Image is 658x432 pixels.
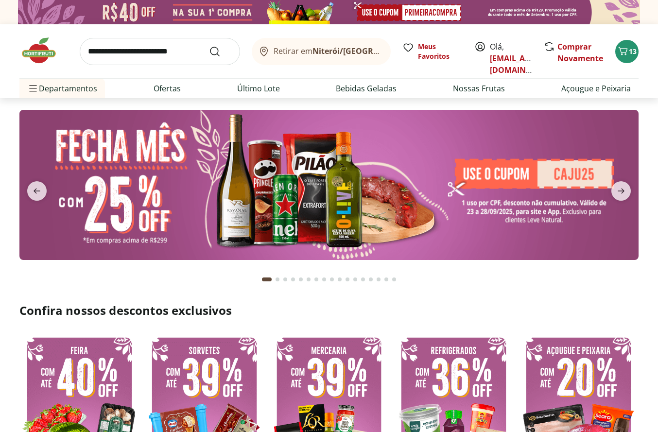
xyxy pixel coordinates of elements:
a: Ofertas [154,83,181,94]
button: Carrinho [615,40,639,63]
img: banana [19,110,639,260]
h2: Confira nossos descontos exclusivos [19,303,639,318]
button: Go to page 5 from fs-carousel [297,268,305,291]
button: Go to page 6 from fs-carousel [305,268,312,291]
button: Go to page 14 from fs-carousel [367,268,375,291]
a: Meus Favoritos [402,42,463,61]
button: Go to page 9 from fs-carousel [328,268,336,291]
a: Nossas Frutas [453,83,505,94]
a: [EMAIL_ADDRESS][DOMAIN_NAME] [490,53,557,75]
button: Go to page 17 from fs-carousel [390,268,398,291]
img: Hortifruti [19,36,68,65]
button: Go to page 10 from fs-carousel [336,268,344,291]
button: Go to page 16 from fs-carousel [382,268,390,291]
button: Go to page 4 from fs-carousel [289,268,297,291]
a: Açougue e Peixaria [561,83,631,94]
button: next [604,181,639,201]
button: previous [19,181,54,201]
button: Go to page 2 from fs-carousel [274,268,281,291]
span: Meus Favoritos [418,42,463,61]
button: Submit Search [209,46,232,57]
button: Go to page 15 from fs-carousel [375,268,382,291]
input: search [80,38,240,65]
button: Go to page 8 from fs-carousel [320,268,328,291]
button: Go to page 12 from fs-carousel [351,268,359,291]
button: Go to page 3 from fs-carousel [281,268,289,291]
span: Retirar em [274,47,381,55]
span: 13 [629,47,637,56]
button: Retirar emNiterói/[GEOGRAPHIC_DATA] [252,38,391,65]
a: Último Lote [237,83,280,94]
a: Comprar Novamente [557,41,603,64]
button: Go to page 11 from fs-carousel [344,268,351,291]
span: Olá, [490,41,533,76]
a: Bebidas Geladas [336,83,397,94]
b: Niterói/[GEOGRAPHIC_DATA] [312,46,423,56]
button: Menu [27,77,39,100]
button: Go to page 7 from fs-carousel [312,268,320,291]
button: Go to page 13 from fs-carousel [359,268,367,291]
button: Current page from fs-carousel [260,268,274,291]
span: Departamentos [27,77,97,100]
